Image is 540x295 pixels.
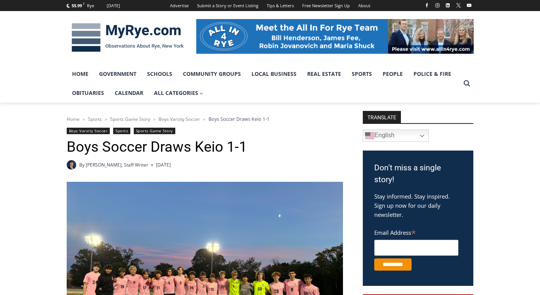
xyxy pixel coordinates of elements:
[67,83,109,103] a: Obituaries
[110,116,150,122] a: Sports Game Story
[460,77,474,90] button: View Search Form
[365,131,374,140] img: en
[72,3,82,8] span: 55.99
[363,130,429,142] a: English
[149,83,209,103] a: All Categories
[94,64,142,83] a: Government
[83,117,85,122] span: >
[246,64,302,83] a: Local Business
[422,1,431,10] a: Facebook
[86,162,148,168] a: [PERSON_NAME], Staff Writer
[88,116,102,122] a: Sports
[105,117,107,122] span: >
[107,2,120,9] div: [DATE]
[374,192,462,219] p: Stay informed. Stay inspired. Sign up now for our daily newsletter.
[159,116,200,122] a: Boys Varsity Soccer
[67,128,110,134] a: Boys Varsity Soccer
[433,1,442,10] a: Instagram
[203,117,205,122] span: >
[346,64,377,83] a: Sports
[408,64,457,83] a: Police & Fire
[374,225,458,239] label: Email Address
[87,2,94,9] div: Rye
[156,161,171,168] time: [DATE]
[83,2,85,6] span: F
[454,1,463,10] a: X
[109,83,149,103] a: Calendar
[374,162,462,186] h3: Don't miss a single story!
[178,64,246,83] a: Community Groups
[67,18,189,58] img: MyRye.com
[67,64,460,103] nav: Primary Navigation
[363,111,401,123] strong: TRANSLATE
[79,161,85,168] span: By
[67,160,76,170] a: Author image
[154,89,204,97] span: All Categories
[153,117,155,122] span: >
[208,115,269,122] span: Boys Soccer Draws Keio 1-1
[67,138,343,156] h1: Boys Soccer Draws Keio 1-1
[302,64,346,83] a: Real Estate
[67,160,76,170] img: Charlie Morris headshot PROFESSIONAL HEADSHOT
[142,64,178,83] a: Schools
[377,64,408,83] a: People
[67,115,343,123] nav: Breadcrumbs
[67,64,94,83] a: Home
[443,1,452,10] a: Linkedin
[465,1,474,10] a: YouTube
[196,19,474,53] img: All in for Rye
[134,128,175,134] a: Sports Game Story
[67,116,80,122] a: Home
[113,128,130,134] a: Sports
